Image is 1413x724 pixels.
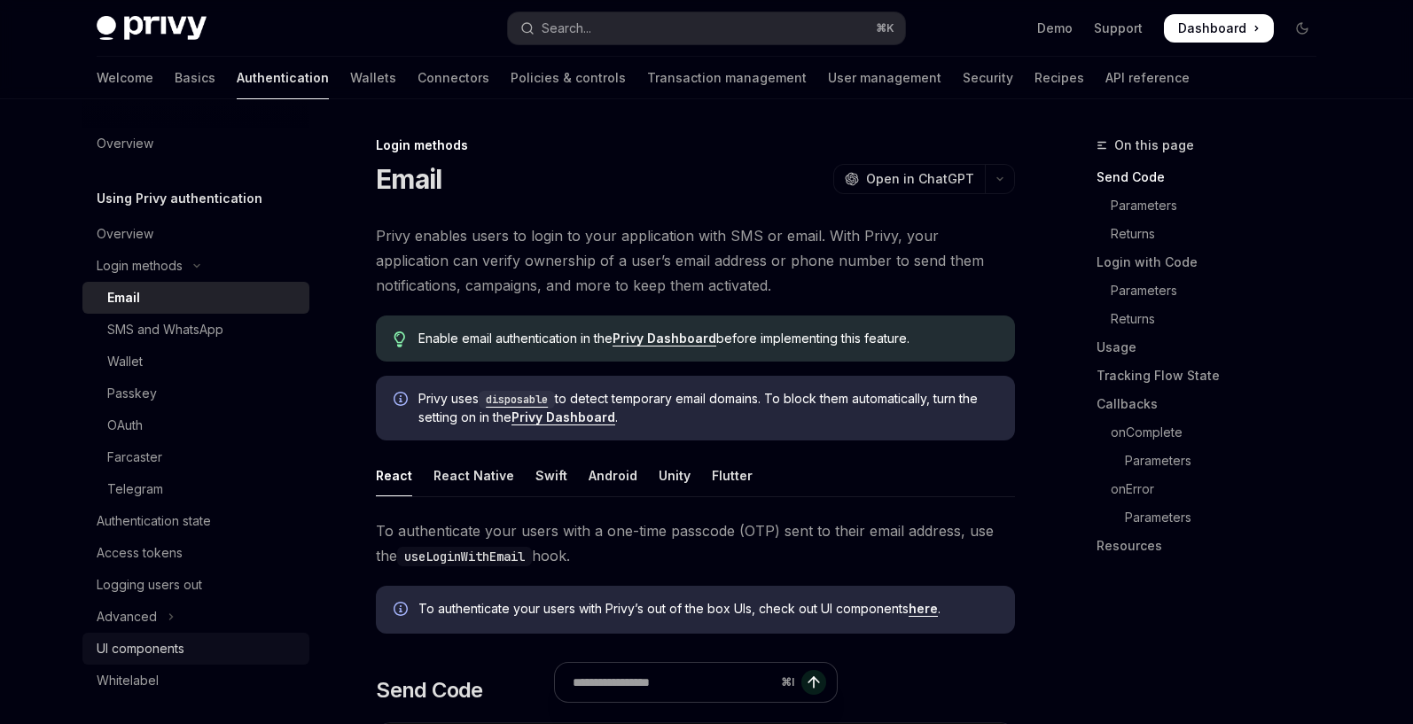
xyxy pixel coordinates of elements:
[1097,305,1331,333] a: Returns
[1094,19,1143,37] a: Support
[82,250,309,282] button: Toggle Login methods section
[1097,163,1331,191] a: Send Code
[82,633,309,665] a: UI components
[479,391,555,406] a: disposable
[801,670,826,695] button: Send message
[573,663,774,702] input: Ask a question...
[376,455,412,496] div: React
[418,330,997,347] span: Enable email authentication in the before implementing this feature.
[712,455,753,496] div: Flutter
[1288,14,1316,43] button: Toggle dark mode
[508,12,905,44] button: Open search
[107,383,157,404] div: Passkey
[1037,19,1073,37] a: Demo
[1097,220,1331,248] a: Returns
[542,18,591,39] div: Search...
[1097,390,1331,418] a: Callbacks
[82,346,309,378] a: Wallet
[535,455,567,496] div: Swift
[82,441,309,473] a: Farcaster
[1097,333,1331,362] a: Usage
[82,218,309,250] a: Overview
[97,574,202,596] div: Logging users out
[97,542,183,564] div: Access tokens
[876,21,894,35] span: ⌘ K
[97,638,184,659] div: UI components
[589,455,637,496] div: Android
[82,128,309,160] a: Overview
[97,16,207,41] img: dark logo
[97,188,262,209] h5: Using Privy authentication
[397,547,532,566] code: useLoginWithEmail
[1164,14,1274,43] a: Dashboard
[1097,532,1331,560] a: Resources
[511,57,626,99] a: Policies & controls
[82,505,309,537] a: Authentication state
[82,537,309,569] a: Access tokens
[107,351,143,372] div: Wallet
[647,57,807,99] a: Transaction management
[418,390,997,426] span: Privy uses to detect temporary email domains. To block them automatically, turn the setting on in...
[1097,503,1331,532] a: Parameters
[82,378,309,409] a: Passkey
[376,518,1015,568] span: To authenticate your users with a one-time passcode (OTP) sent to their email address, use the hook.
[82,473,309,505] a: Telegram
[1097,276,1331,305] a: Parameters
[1178,19,1246,37] span: Dashboard
[175,57,215,99] a: Basics
[866,170,974,188] span: Open in ChatGPT
[1114,135,1194,156] span: On this page
[107,479,163,500] div: Telegram
[97,133,153,154] div: Overview
[828,57,941,99] a: User management
[82,601,309,633] button: Toggle Advanced section
[1034,57,1084,99] a: Recipes
[107,447,162,468] div: Farcaster
[659,455,691,496] div: Unity
[107,287,140,308] div: Email
[418,57,489,99] a: Connectors
[82,314,309,346] a: SMS and WhatsApp
[350,57,396,99] a: Wallets
[909,601,938,617] a: here
[82,282,309,314] a: Email
[376,136,1015,154] div: Login methods
[394,331,406,347] svg: Tip
[1105,57,1190,99] a: API reference
[82,665,309,697] a: Whitelabel
[833,164,985,194] button: Open in ChatGPT
[418,600,997,618] span: To authenticate your users with Privy’s out of the box UIs, check out UI components .
[237,57,329,99] a: Authentication
[107,319,223,340] div: SMS and WhatsApp
[613,331,716,346] a: Privy Dashboard
[963,57,1013,99] a: Security
[394,602,411,619] svg: Info
[107,415,143,436] div: OAuth
[82,409,309,441] a: OAuth
[1097,418,1331,447] a: onComplete
[97,670,159,691] div: Whitelabel
[511,409,615,425] a: Privy Dashboard
[82,569,309,601] a: Logging users out
[1097,191,1331,220] a: Parameters
[1097,362,1331,390] a: Tracking Flow State
[1097,447,1331,475] a: Parameters
[97,255,183,276] div: Login methods
[376,223,1015,298] span: Privy enables users to login to your application with SMS or email. With Privy, your application ...
[97,510,211,532] div: Authentication state
[1097,475,1331,503] a: onError
[97,606,157,627] div: Advanced
[433,455,514,496] div: React Native
[376,163,441,195] h1: Email
[479,391,555,409] code: disposable
[97,223,153,245] div: Overview
[97,57,153,99] a: Welcome
[394,392,411,409] svg: Info
[1097,248,1331,276] a: Login with Code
